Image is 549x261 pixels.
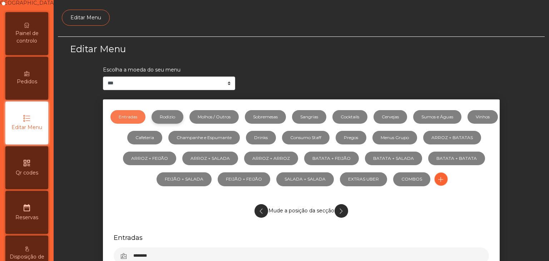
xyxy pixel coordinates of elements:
[168,131,240,144] a: Champanhe e Espumante
[114,233,489,242] h5: Entradas
[423,131,481,144] a: ARROZ + BATATAS
[218,172,270,186] a: FEIJÃO + FEIJÃO
[16,169,38,177] span: Qr codes
[292,110,326,124] a: Sangrias
[23,159,31,167] i: qr_code
[276,172,334,186] a: SALADA + SALADA
[70,43,300,55] h3: Editar Menu
[282,131,330,144] a: Consumo Staff
[17,78,37,85] span: Pedidos
[152,110,183,124] a: Rodizio
[340,172,387,186] a: EXTRAS UBER
[428,152,485,165] a: BATATA + BATATA
[182,152,238,165] a: ARROZ + SALADA
[157,172,212,186] a: FEIJÃO + SALADA
[62,10,110,26] a: Editar Menu
[304,152,359,165] a: BATATA + FEIJÃO
[23,203,31,212] i: date_range
[245,110,286,124] a: Sobremesas
[244,152,298,165] a: ARROZ + ARROZ
[372,131,417,144] a: Menus Grupo
[336,131,366,144] a: Pregos
[11,124,42,131] span: Editar Menu
[123,152,176,165] a: ARROZ + FEIJÃO
[413,110,461,124] a: Sumos e Águas
[468,110,498,124] a: Vinhos
[114,201,489,221] div: Mude a posição da secção
[15,214,38,221] span: Reservas
[189,110,239,124] a: Molhos / Outros
[103,66,180,74] label: Escolha a moeda do seu menu
[365,152,422,165] a: BATATA + SALADA
[374,110,407,124] a: Cervejas
[127,131,162,144] a: Cafeteria
[7,30,46,45] span: Painel de controlo
[393,172,430,186] a: COMBOS
[332,110,367,124] a: Cocktails
[246,131,276,144] a: Drinks
[110,110,145,124] a: Entradas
